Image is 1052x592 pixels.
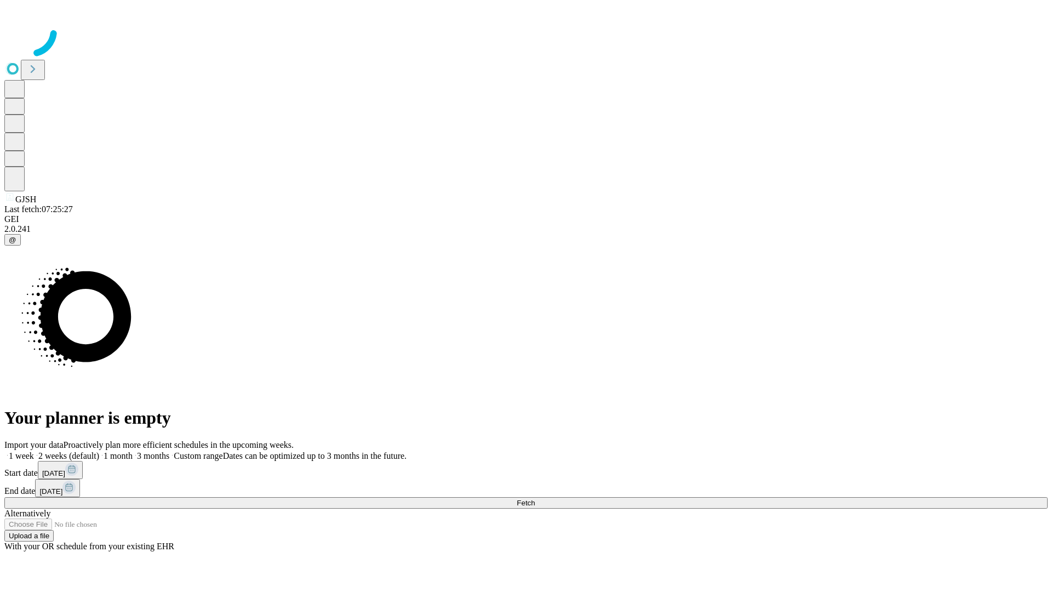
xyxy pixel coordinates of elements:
[4,509,50,518] span: Alternatively
[38,461,83,479] button: [DATE]
[64,440,294,449] span: Proactively plan more efficient schedules in the upcoming weeks.
[39,487,62,496] span: [DATE]
[4,234,21,246] button: @
[42,469,65,477] span: [DATE]
[4,497,1048,509] button: Fetch
[4,542,174,551] span: With your OR schedule from your existing EHR
[4,440,64,449] span: Import your data
[4,408,1048,428] h1: Your planner is empty
[38,451,99,460] span: 2 weeks (default)
[9,236,16,244] span: @
[517,499,535,507] span: Fetch
[9,451,34,460] span: 1 week
[4,204,73,214] span: Last fetch: 07:25:27
[4,214,1048,224] div: GEI
[4,224,1048,234] div: 2.0.241
[137,451,169,460] span: 3 months
[4,461,1048,479] div: Start date
[4,479,1048,497] div: End date
[223,451,407,460] span: Dates can be optimized up to 3 months in the future.
[174,451,222,460] span: Custom range
[35,479,80,497] button: [DATE]
[15,195,36,204] span: GJSH
[104,451,133,460] span: 1 month
[4,530,54,542] button: Upload a file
